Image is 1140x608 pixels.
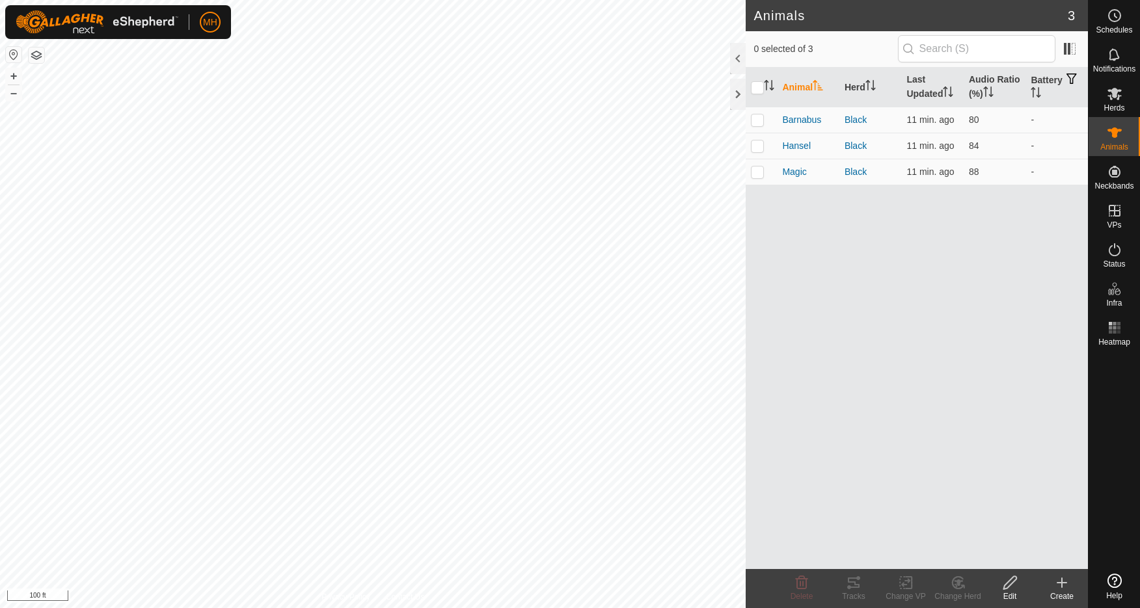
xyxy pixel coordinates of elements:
button: + [6,68,21,84]
th: Audio Ratio (%) [964,68,1026,107]
span: 84 [969,140,979,151]
span: Aug 12, 2025, 10:20 PM [906,166,954,177]
span: Herds [1104,104,1124,112]
a: Help [1089,568,1140,605]
span: VPs [1107,221,1121,229]
p-sorticon: Activate to sort [943,88,953,99]
span: Help [1106,592,1122,600]
td: - [1025,159,1088,185]
div: Black [845,139,897,153]
span: MH [203,16,217,29]
input: Search (S) [898,35,1055,62]
div: Black [845,165,897,179]
span: Infra [1106,299,1122,307]
span: Barnabus [782,113,821,127]
span: Aug 12, 2025, 10:20 PM [906,140,954,151]
button: Map Layers [29,47,44,63]
p-sorticon: Activate to sort [983,88,994,99]
span: Hansel [782,139,811,153]
div: Change VP [880,590,932,602]
button: Reset Map [6,47,21,62]
span: Schedules [1096,26,1132,34]
span: Notifications [1093,65,1135,73]
span: 80 [969,114,979,125]
span: Status [1103,260,1125,268]
a: Contact Us [386,591,424,603]
p-sorticon: Activate to sort [865,82,876,92]
th: Animal [777,68,839,107]
a: Privacy Policy [321,591,370,603]
th: Last Updated [901,68,964,107]
p-sorticon: Activate to sort [1031,89,1041,99]
div: Black [845,113,897,127]
span: Delete [791,592,813,601]
div: Edit [984,590,1036,602]
img: Gallagher Logo [16,10,178,34]
span: 88 [969,166,979,177]
span: 3 [1068,6,1075,25]
td: - [1025,133,1088,159]
div: Change Herd [932,590,984,602]
span: Aug 12, 2025, 10:20 PM [906,114,954,125]
span: Animals [1100,143,1128,151]
th: Battery [1025,68,1088,107]
span: Magic [782,165,806,179]
span: 0 selected of 3 [753,42,897,56]
button: – [6,85,21,101]
div: Tracks [828,590,880,602]
p-sorticon: Activate to sort [813,82,823,92]
span: Neckbands [1094,182,1133,190]
span: Heatmap [1098,338,1130,346]
td: - [1025,107,1088,133]
div: Create [1036,590,1088,602]
p-sorticon: Activate to sort [764,82,774,92]
th: Herd [839,68,902,107]
h2: Animals [753,8,1067,23]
